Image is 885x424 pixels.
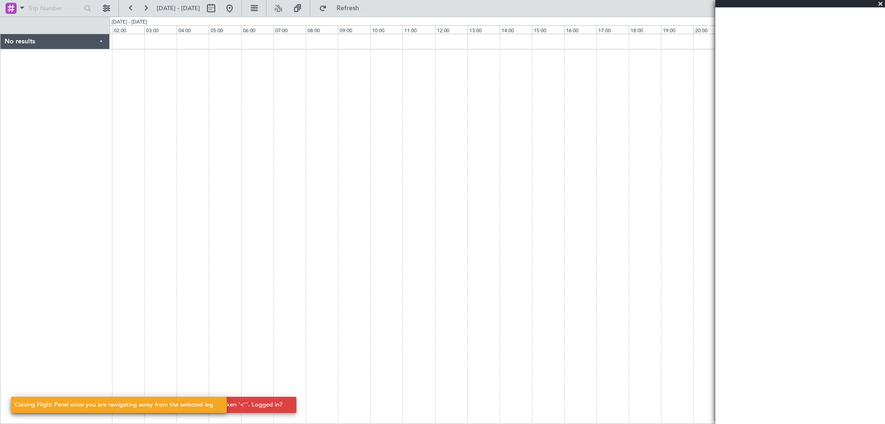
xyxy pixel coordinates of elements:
button: Refresh [315,1,370,16]
div: 07:00 [273,25,306,34]
div: 20:00 [693,25,726,34]
div: 03:00 [144,25,177,34]
div: 02:00 [112,25,144,34]
div: 10:00 [370,25,402,34]
div: 04:00 [177,25,209,34]
div: 05:00 [209,25,241,34]
div: Closing Flight Panel since you are navigating away from the selected leg [15,400,213,410]
div: 18:00 [629,25,661,34]
div: 15:00 [532,25,564,34]
div: 12:00 [435,25,467,34]
span: Refresh [329,5,367,12]
div: [DATE] - [DATE] [112,18,147,26]
div: 08:00 [306,25,338,34]
div: 19:00 [661,25,693,34]
div: 11:00 [402,25,435,34]
div: 09:00 [338,25,370,34]
div: 16:00 [564,25,596,34]
div: 14:00 [500,25,532,34]
div: 17:00 [596,25,629,34]
span: [DATE] - [DATE] [157,4,200,12]
div: 06:00 [241,25,273,34]
input: Trip Number [28,1,81,15]
div: 13:00 [467,25,500,34]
